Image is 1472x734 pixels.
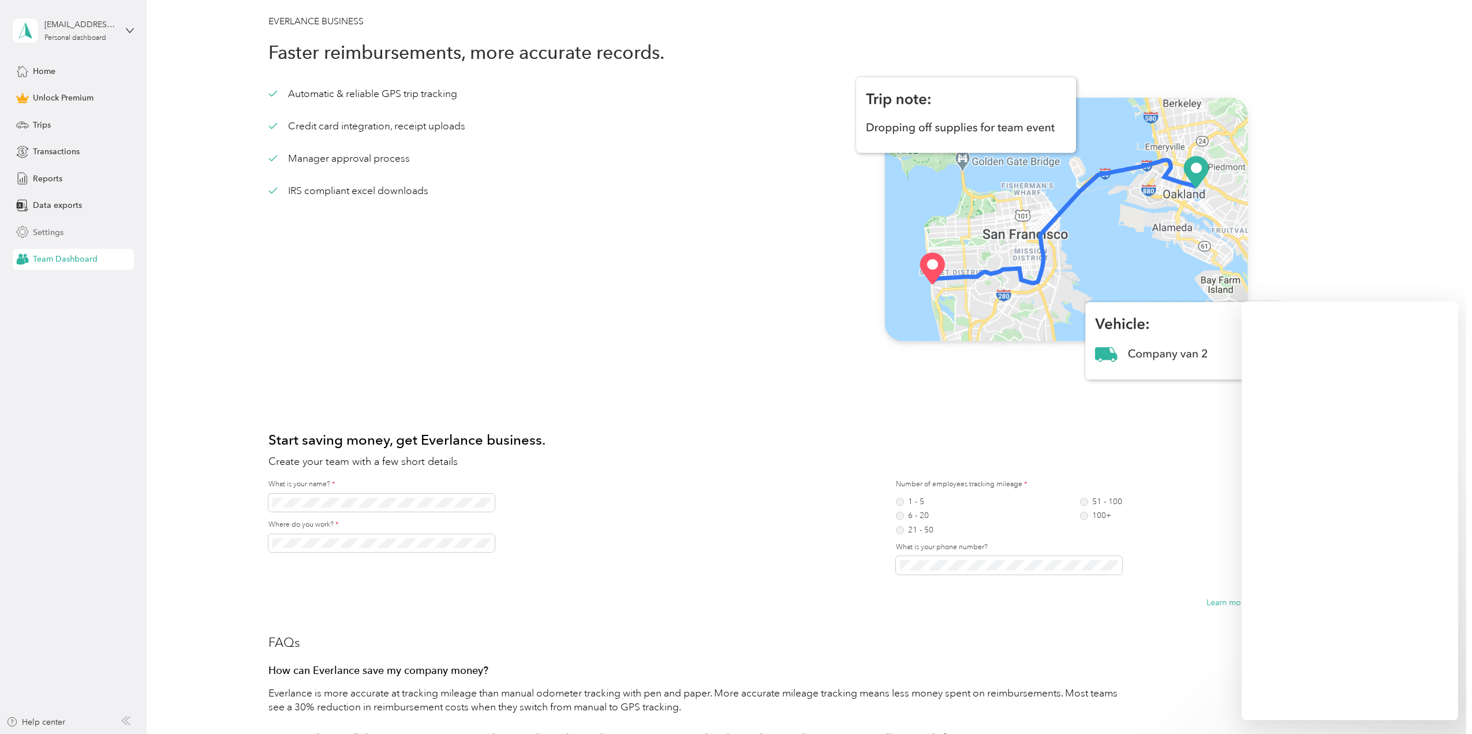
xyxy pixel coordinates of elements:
[268,520,717,530] label: Where do you work?
[268,87,457,101] div: Automatic & reliable GPS trip tracking
[896,512,933,520] label: 6 - 20
[268,184,428,198] div: IRS compliant excel downloads
[1206,593,1261,613] button: Learn more
[1242,301,1458,720] iframe: ada-chat-frame
[1080,498,1122,506] label: 51 - 100
[268,426,1344,454] h1: Start saving money, get Everlance business.
[268,39,806,66] h1: Faster reimbursements, more accurate records.
[33,226,63,239] span: Settings
[268,14,1344,29] h3: EVERLANCE BUSINESS
[896,479,1122,490] label: Number of employees tracking mileage
[33,173,62,185] span: Reports
[896,498,933,506] label: 1 - 5
[33,199,82,211] span: Data exports
[268,151,410,166] div: Manager approval process
[896,542,1344,553] label: What is your phone number?
[268,454,1344,470] h2: Create your team with a few short details
[44,35,106,42] div: Personal dashboard
[44,18,117,31] div: [EMAIL_ADDRESS][DOMAIN_NAME]
[33,92,94,104] span: Unlock Premium
[268,662,1129,678] h2: How can Everlance save my company money?
[806,39,1325,420] img: Teams mileage
[268,633,1129,652] h3: FAQs
[268,678,1129,722] p: Everlance is more accurate at tracking mileage than manual odometer tracking with pen and paper. ...
[33,146,80,158] span: Transactions
[6,716,65,728] button: Help center
[268,479,717,490] label: What is your name?
[268,119,465,133] div: Credit card integration, receipt uploads
[33,119,51,131] span: Trips
[1080,512,1122,520] label: 100+
[33,253,98,265] span: Team Dashboard
[33,65,55,77] span: Home
[896,526,933,534] label: 21 - 50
